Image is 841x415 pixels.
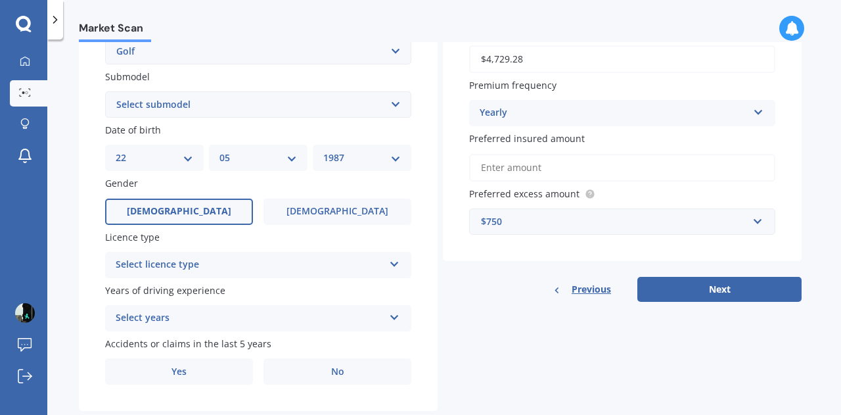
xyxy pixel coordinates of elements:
[116,257,384,273] div: Select licence type
[469,45,775,73] input: Enter premium
[127,206,231,217] span: [DEMOGRAPHIC_DATA]
[637,277,802,302] button: Next
[469,133,585,145] span: Preferred insured amount
[15,303,35,323] img: ACg8ocI8HTseJcK9YTdc2yU6C9Nvigp6PHQJvU4BLJ1pyVZbggRn9yMNhQ=s96-c
[105,70,150,83] span: Submodel
[79,22,151,39] span: Market Scan
[105,231,160,243] span: Licence type
[105,284,225,297] span: Years of driving experience
[469,154,775,182] input: Enter amount
[171,366,187,378] span: Yes
[481,214,748,229] div: $750
[480,105,748,121] div: Yearly
[469,79,557,91] span: Premium frequency
[116,310,384,326] div: Select years
[469,187,580,200] span: Preferred excess amount
[286,206,388,217] span: [DEMOGRAPHIC_DATA]
[331,366,344,378] span: No
[105,124,161,136] span: Date of birth
[572,280,611,299] span: Previous
[105,178,138,190] span: Gender
[105,337,271,350] span: Accidents or claims in the last 5 years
